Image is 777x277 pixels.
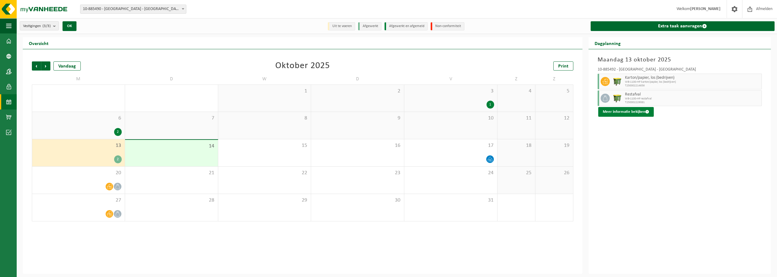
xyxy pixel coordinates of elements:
[538,88,570,95] span: 5
[42,24,51,28] count: (3/3)
[625,75,760,80] span: Karton/papier, los (bedrijven)
[500,142,532,149] span: 18
[314,142,401,149] span: 16
[500,115,532,122] span: 11
[598,107,654,117] button: Meer informatie bekijken
[613,77,622,86] img: WB-1100-HPE-GN-51
[407,115,494,122] span: 10
[221,197,308,204] span: 29
[404,74,497,85] td: V
[275,61,330,71] div: Oktober 2025
[41,61,50,71] span: Volgende
[23,22,51,31] span: Vestigingen
[500,170,532,176] span: 25
[598,55,762,64] h3: Maandag 13 oktober 2025
[487,101,494,109] div: 1
[431,22,464,30] li: Non-conformiteit
[35,115,122,122] span: 6
[80,5,186,13] span: 10-885490 - VRIJE BASISSCHOOL DE LINDE - NIEUWERKERKEN
[125,74,218,85] td: D
[35,197,122,204] span: 27
[500,88,532,95] span: 4
[128,170,215,176] span: 21
[625,92,760,97] span: Restafval
[221,88,308,95] span: 1
[613,94,622,103] img: WB-1100-HPE-GN-51
[625,80,760,84] span: WB-1100-HP karton/papier, los (bedrijven)
[314,88,401,95] span: 2
[128,197,215,204] span: 28
[407,88,494,95] span: 3
[690,7,721,11] strong: [PERSON_NAME]
[625,84,760,88] span: T250002214656
[221,115,308,122] span: 8
[598,68,762,74] div: 10-885492 - [GEOGRAPHIC_DATA] - [GEOGRAPHIC_DATA]
[35,170,122,176] span: 20
[358,22,382,30] li: Afgewerkt
[20,21,59,30] button: Vestigingen(3/3)
[625,101,760,104] span: T250002229081
[589,37,627,49] h2: Dagplanning
[32,74,125,85] td: M
[80,5,186,14] span: 10-885490 - VRIJE BASISSCHOOL DE LINDE - NIEUWERKERKEN
[114,155,122,163] div: 2
[221,170,308,176] span: 22
[328,22,355,30] li: Uit te voeren
[63,21,76,31] button: OK
[53,61,81,71] div: Vandaag
[407,197,494,204] span: 31
[625,97,760,101] span: WB-1100-HP restafval
[407,170,494,176] span: 24
[497,74,535,85] td: Z
[314,170,401,176] span: 23
[538,170,570,176] span: 26
[314,115,401,122] span: 9
[535,74,573,85] td: Z
[221,142,308,149] span: 15
[32,61,41,71] span: Vorige
[311,74,404,85] td: D
[538,142,570,149] span: 19
[114,128,122,136] div: 2
[128,143,215,150] span: 14
[314,197,401,204] span: 30
[218,74,311,85] td: W
[558,64,568,69] span: Print
[407,142,494,149] span: 17
[385,22,428,30] li: Afgewerkt en afgemeld
[128,115,215,122] span: 7
[591,21,775,31] a: Extra taak aanvragen
[538,115,570,122] span: 12
[553,61,573,71] a: Print
[35,142,122,149] span: 13
[23,37,55,49] h2: Overzicht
